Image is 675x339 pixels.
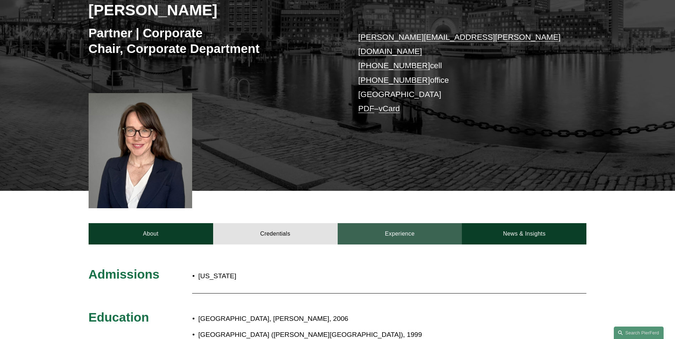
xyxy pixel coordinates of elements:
p: cell office [GEOGRAPHIC_DATA] – [358,30,566,116]
p: [GEOGRAPHIC_DATA], [PERSON_NAME], 2006 [198,313,524,325]
a: Search this site [614,327,664,339]
span: Education [89,310,149,324]
a: vCard [379,104,400,113]
a: Credentials [213,223,338,244]
p: [US_STATE] [198,270,379,282]
a: News & Insights [462,223,586,244]
h3: Partner | Corporate Chair, Corporate Department [89,25,338,56]
span: Admissions [89,267,159,281]
a: [PERSON_NAME][EMAIL_ADDRESS][PERSON_NAME][DOMAIN_NAME] [358,33,561,56]
a: [PHONE_NUMBER] [358,61,430,70]
a: PDF [358,104,374,113]
a: About [89,223,213,244]
a: [PHONE_NUMBER] [358,76,430,85]
a: Experience [338,223,462,244]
